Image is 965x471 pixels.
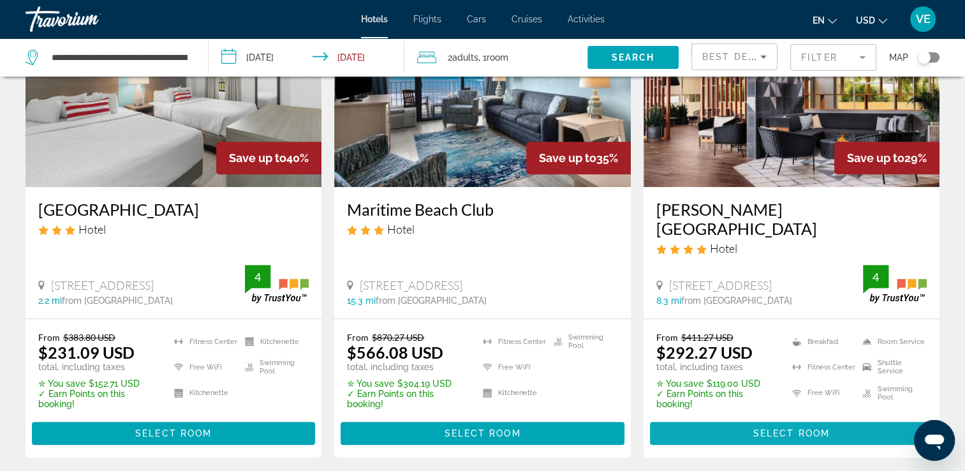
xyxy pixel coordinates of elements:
li: Fitness Center [476,332,547,351]
span: Hotel [387,222,415,236]
span: from [GEOGRAPHIC_DATA] [62,295,173,306]
div: 35% [526,142,631,174]
span: Hotel [78,222,106,236]
span: ✮ You save [347,378,394,389]
li: Fitness Center [786,357,857,377]
span: from [GEOGRAPHIC_DATA] [376,295,487,306]
span: VE [916,13,931,26]
button: Search [587,46,679,69]
span: [STREET_ADDRESS] [360,278,462,292]
li: Kitchenette [168,384,239,403]
button: Change language [813,11,837,29]
span: ✮ You save [656,378,703,389]
button: Select Room [341,422,624,445]
span: 15.3 mi [347,295,376,306]
a: Cruises [512,14,542,24]
a: Travorium [26,3,153,36]
span: Select Room [444,428,520,438]
button: Select Room [650,422,933,445]
button: Check-in date: Nov 27, 2025 Check-out date: Nov 30, 2025 [209,38,404,77]
a: Flights [413,14,441,24]
li: Shuttle Service [856,357,927,377]
li: Kitchenette [239,332,309,351]
p: ✓ Earn Points on this booking! [38,389,158,409]
span: Adults [452,52,478,63]
button: Change currency [856,11,887,29]
li: Fitness Center [168,332,239,351]
span: [STREET_ADDRESS] [669,278,772,292]
div: 4 star Hotel [656,241,927,255]
a: Maritime Beach Club [347,200,617,219]
p: $152.71 USD [38,378,158,389]
a: Cars [467,14,486,24]
span: Select Room [753,428,830,438]
span: [STREET_ADDRESS] [51,278,154,292]
span: Map [889,49,908,66]
a: Activities [568,14,605,24]
mat-select: Sort by [702,49,767,64]
span: From [38,332,60,343]
span: Best Deals [702,52,769,62]
span: en [813,15,825,26]
a: [GEOGRAPHIC_DATA] [38,200,309,219]
del: $383.80 USD [63,332,115,343]
li: Breakfast [786,332,857,351]
a: Select Room [32,424,315,438]
span: USD [856,15,875,26]
li: Room Service [856,332,927,351]
span: Search [611,52,654,63]
p: $304.19 USD [347,378,467,389]
span: from [GEOGRAPHIC_DATA] [681,295,792,306]
li: Free WiFi [168,357,239,377]
span: Save up to [539,151,596,165]
p: total, including taxes [347,362,467,372]
del: $870.27 USD [372,332,424,343]
li: Kitchenette [476,384,547,403]
a: Select Room [650,424,933,438]
span: From [656,332,678,343]
span: 8.3 mi [656,295,681,306]
span: , 1 [478,49,508,66]
li: Swimming Pool [239,357,309,377]
img: trustyou-badge.svg [863,265,927,303]
button: Travelers: 2 adults, 0 children [404,38,587,77]
ins: $292.27 USD [656,343,753,362]
span: 2 [448,49,478,66]
img: trustyou-badge.svg [245,265,309,303]
ins: $231.09 USD [38,343,135,362]
p: ✓ Earn Points on this booking! [656,389,776,409]
p: $119.00 USD [656,378,776,389]
span: 2.2 mi [38,295,62,306]
button: Select Room [32,422,315,445]
span: Select Room [135,428,212,438]
a: [PERSON_NAME][GEOGRAPHIC_DATA] [656,200,927,238]
span: Save up to [229,151,286,165]
p: total, including taxes [656,362,776,372]
li: Free WiFi [786,384,857,403]
a: Select Room [341,424,624,438]
div: 40% [216,142,321,174]
span: ✮ You save [38,378,85,389]
div: 4 [863,269,888,285]
p: total, including taxes [38,362,158,372]
a: Hotels [361,14,388,24]
p: ✓ Earn Points on this booking! [347,389,467,409]
button: Toggle map [908,52,939,63]
li: Swimming Pool [547,332,618,351]
ins: $566.08 USD [347,343,443,362]
div: 29% [834,142,939,174]
button: User Menu [906,6,939,33]
li: Swimming Pool [856,384,927,403]
div: 3 star Hotel [347,222,617,236]
span: Save up to [847,151,904,165]
span: Room [487,52,508,63]
iframe: Button to launch messaging window [914,420,955,461]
